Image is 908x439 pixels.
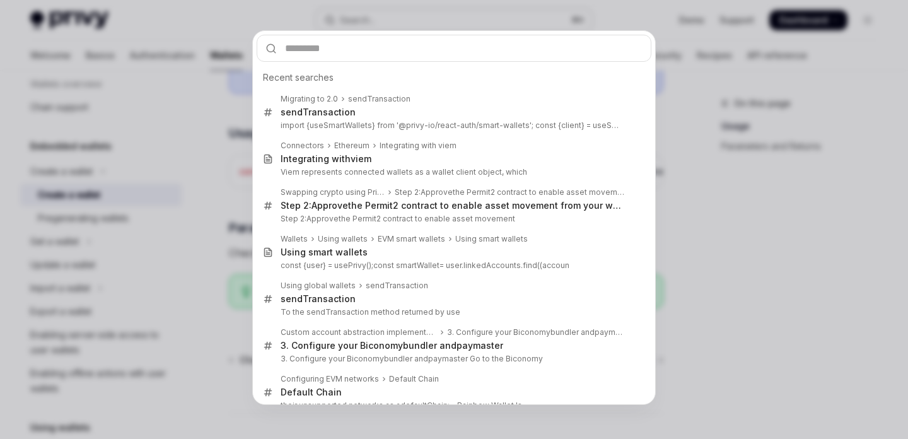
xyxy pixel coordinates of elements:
[400,401,448,410] b: defaultChain
[281,107,356,117] b: sendTransaction
[281,387,342,398] div: Default Chain
[389,374,439,384] div: Default Chain
[281,281,356,291] div: Using global wallets
[373,260,439,270] b: const smartWallet
[263,71,334,84] span: Recent searches
[318,234,368,244] div: Using wallets
[384,354,428,363] b: bundler and
[366,281,428,290] b: sendTransaction
[351,153,371,164] b: viem
[380,141,457,151] div: Integrating with viem
[281,141,324,151] div: Connectors
[281,401,625,411] p: their unsupported networks as a : - Rainbow Wallet 's
[281,307,625,317] p: To the sendTransaction method returned by use
[334,141,370,151] div: Ethereum
[281,167,625,177] p: Viem represents connected wallets as a wallet client object, which
[311,200,348,211] b: Approve
[281,293,356,304] b: sendTransaction
[281,214,625,224] p: Step 2: the Permit2 contract to enable asset movement
[281,153,371,165] div: Integrating with
[378,234,445,244] div: EVM smart wallets
[281,234,308,244] div: Wallets
[281,354,625,364] p: 3. Configure your Biconomy paymaster Go to the Biconomy
[395,187,625,197] div: Step 2: the Permit2 contract to enable asset movement from your wallet
[281,260,625,271] p: const {user} = usePrivy(); = user.linkedAccounts.find((accoun
[281,327,437,337] div: Custom account abstraction implementation
[455,234,528,244] div: Using smart wallets
[447,327,625,337] div: 3. Configure your Biconomy paymaster
[550,327,595,337] b: bundler and
[281,374,379,384] div: Configuring EVM networks
[306,214,339,223] b: Approve
[421,187,453,197] b: Approve
[281,247,368,258] div: Using smart wallets
[281,120,625,131] p: import {useSmartWallets} from '@privy-io/react-auth/smart-wallets'; const {client} = useSmartWalle
[281,200,625,211] div: Step 2: the Permit2 contract to enable asset movement from your wallet
[348,94,410,103] b: sendTransaction
[403,340,457,351] b: bundler and
[281,94,338,104] div: Migrating to 2.0
[281,340,503,351] div: 3. Configure your Biconomy paymaster
[281,187,385,197] div: Swapping crypto using Privy and 0x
